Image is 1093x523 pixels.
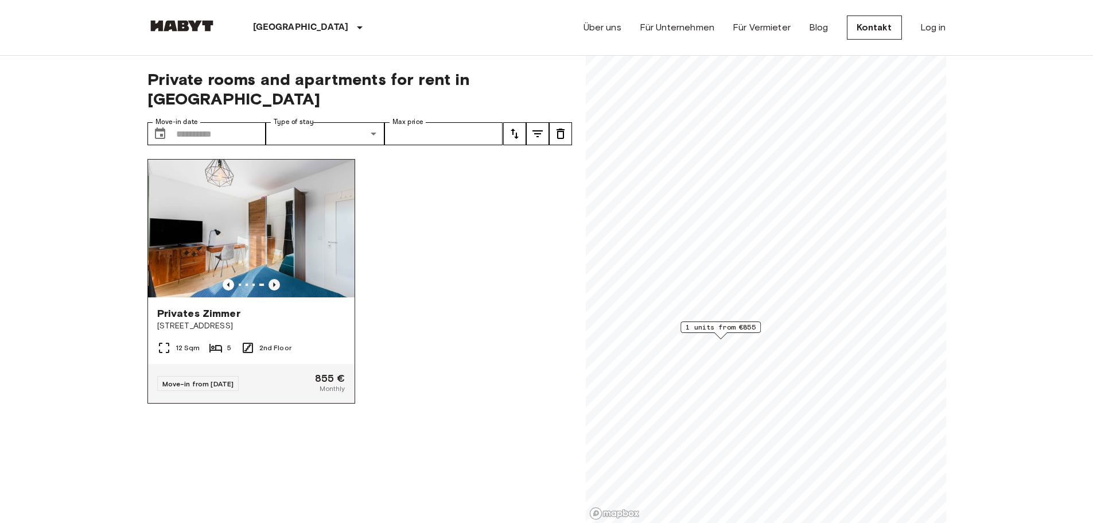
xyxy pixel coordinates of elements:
[920,21,946,34] a: Log in
[503,122,526,145] button: tune
[149,160,355,297] img: Marketing picture of unit DE-07-006-001-05HF
[589,507,640,520] a: Mapbox logo
[223,279,234,290] button: Previous image
[259,343,291,353] span: 2nd Floor
[157,320,345,332] span: [STREET_ADDRESS]
[155,117,198,127] label: Move-in date
[640,21,714,34] a: Für Unternehmen
[227,343,231,353] span: 5
[549,122,572,145] button: tune
[147,69,572,109] span: Private rooms and apartments for rent in [GEOGRAPHIC_DATA]
[162,379,234,388] span: Move-in from [DATE]
[147,20,216,32] img: Habyt
[584,21,621,34] a: Über uns
[392,117,423,127] label: Max price
[847,16,902,40] a: Kontakt
[269,279,280,290] button: Previous image
[149,122,172,145] button: Choose date
[320,383,345,394] span: Monthly
[686,322,756,332] span: 1 units from €855
[274,117,314,127] label: Type of stay
[157,307,240,320] span: Privates Zimmer
[809,21,828,34] a: Blog
[253,21,349,34] p: [GEOGRAPHIC_DATA]
[526,122,549,145] button: tune
[176,343,200,353] span: 12 Sqm
[733,21,791,34] a: Für Vermieter
[147,159,355,404] a: Previous imagePrevious imagePrivates Zimmer[STREET_ADDRESS]12 Sqm52nd FloorMove-in from [DATE]855...
[315,373,345,383] span: 855 €
[680,321,761,339] div: Map marker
